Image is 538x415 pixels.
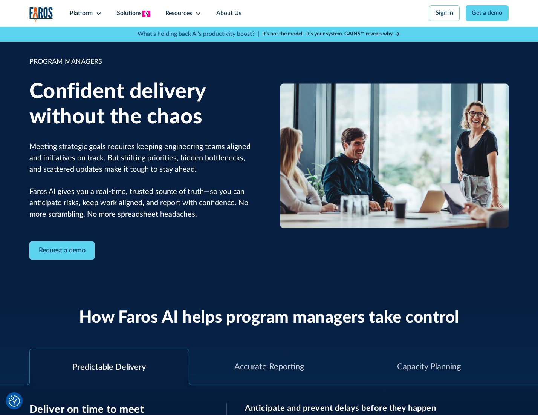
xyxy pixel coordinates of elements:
div: Predictable Delivery [72,361,146,373]
a: Get a demo [466,5,509,21]
h2: How Faros AI helps program managers take control [79,308,459,328]
a: home [29,7,53,22]
h3: Anticipate and prevent delays before they happen [245,403,509,413]
div: Platform [70,9,93,18]
strong: It’s not the model—it’s your system. GAINS™ reveals why [262,31,393,37]
a: It’s not the model—it’s your system. GAINS™ reveals why [262,30,401,38]
div: Solutions [117,9,142,18]
p: What's holding back AI's productivity boost? | [138,30,259,39]
div: PROGRAM MANAGERS [29,57,258,67]
img: Logo of the analytics and reporting company Faros. [29,7,53,22]
img: Revisit consent button [9,395,20,407]
div: Accurate Reporting [234,361,304,373]
div: Resources [165,9,192,18]
button: Cookie Settings [9,395,20,407]
p: Meeting strategic goals requires keeping engineering teams aligned and initiatives on track. But ... [29,141,258,220]
h1: Confident delivery without the chaos [29,79,258,130]
a: Contact Modal [29,241,95,260]
a: Sign in [429,5,460,21]
div: Capacity Planning [397,361,461,373]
